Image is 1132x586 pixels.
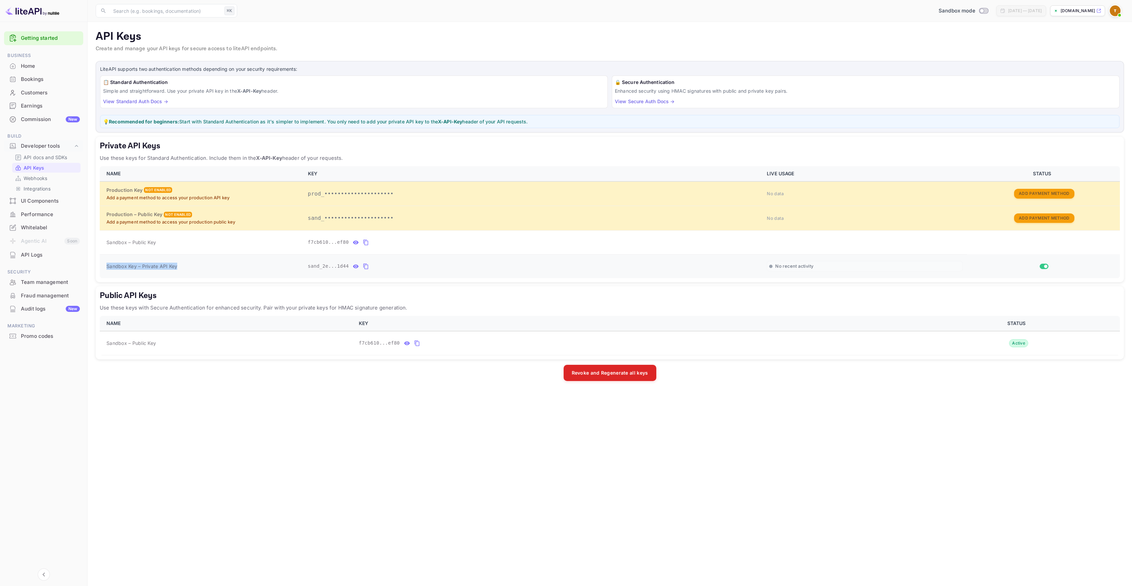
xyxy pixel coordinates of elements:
div: ⌘K [224,6,234,15]
div: API Keys [12,163,81,173]
a: View Standard Auth Docs → [103,98,168,104]
div: Integrations [12,184,81,194]
div: Customers [21,89,80,97]
h5: Public API Keys [100,290,1120,301]
h6: Production Key [106,186,143,194]
div: Earnings [21,102,80,110]
div: Bookings [4,73,83,86]
table: public api keys table [100,316,1120,355]
img: tripCheckiner [1110,5,1121,16]
p: LiteAPI supports two authentication methods depending on your security requirements: [100,65,1120,73]
span: Marketing [4,322,83,330]
p: Add a payment method to access your production public key [106,219,300,226]
a: CommissionNew [4,113,83,125]
span: f7cb610...ef80 [359,340,400,347]
button: Add Payment Method [1014,213,1074,223]
strong: X-API-Key [256,155,282,161]
a: Whitelabel [4,221,83,234]
div: Promo codes [4,330,83,343]
img: LiteAPI logo [5,5,59,16]
a: Bookings [4,73,83,85]
a: Promo codes [4,330,83,342]
div: New [66,306,80,312]
div: Performance [4,208,83,221]
a: API docs and SDKs [15,154,78,161]
div: Bookings [21,76,80,83]
a: UI Components [4,195,83,207]
div: Developer tools [4,140,83,152]
div: [DATE] — [DATE] [1008,8,1042,14]
span: f7cb610...ef80 [308,239,349,246]
p: Create and manage your API keys for secure access to liteAPI endpoints. [96,45,1124,53]
div: CommissionNew [4,113,83,126]
strong: X-API-Key [237,88,261,94]
p: Webhooks [24,175,47,182]
th: STATUS [967,166,1120,181]
div: UI Components [4,195,83,208]
a: API Logs [4,248,83,261]
div: Team management [21,279,80,286]
span: Sandbox – Public Key [106,239,156,246]
div: Getting started [4,31,83,45]
span: Sandbox mode [939,7,975,15]
th: STATUS [916,316,1120,331]
div: Active [1009,339,1028,347]
p: Integrations [24,185,51,192]
p: 💡 Start with Standard Authentication as it's simpler to implement. You only need to add your priv... [103,118,1117,125]
div: Whitelabel [4,221,83,234]
p: API Keys [96,30,1124,43]
a: Team management [4,276,83,288]
div: Fraud management [21,292,80,300]
p: Enhanced security using HMAC signatures with public and private key pairs. [615,87,1117,94]
a: Audit logsNew [4,302,83,315]
p: Use these keys with Secure Authentication for enhanced security. Pair with your private keys for ... [100,304,1120,312]
a: Home [4,60,83,72]
div: Earnings [4,99,83,113]
a: Fraud management [4,289,83,302]
th: KEY [355,316,916,331]
strong: X-API-Key [438,119,462,124]
div: Audit logs [21,305,80,313]
p: API docs and SDKs [24,154,67,161]
div: Developer tools [21,142,73,150]
h5: Private API Keys [100,141,1120,151]
div: Home [21,62,80,70]
span: sand_2e...1d44 [308,263,349,270]
div: Not enabled [144,187,172,193]
h6: 📋 Standard Authentication [103,79,605,86]
span: No data [767,215,784,221]
span: No data [767,191,784,196]
th: KEY [304,166,763,181]
div: Whitelabel [21,224,80,232]
p: Simple and straightforward. Use your private API key in the header. [103,87,605,94]
strong: Recommended for beginners: [109,119,179,124]
button: Revoke and Regenerate all keys [564,365,656,381]
div: Home [4,60,83,73]
a: Customers [4,86,83,99]
div: API Logs [21,251,80,259]
button: Add Payment Method [1014,189,1074,199]
button: Collapse navigation [38,568,50,581]
div: Commission [21,116,80,123]
a: Webhooks [15,175,78,182]
p: [DOMAIN_NAME] [1061,8,1095,14]
div: New [66,116,80,122]
span: Sandbox – Public Key [106,340,156,347]
input: Search (e.g. bookings, documentation) [109,4,222,18]
a: Integrations [15,185,78,192]
th: NAME [100,316,355,331]
p: API Keys [24,164,44,171]
th: NAME [100,166,304,181]
div: Webhooks [12,173,81,183]
h6: Production – Public Key [106,211,162,218]
a: Add Payment Method [1014,215,1074,221]
div: Promo codes [21,332,80,340]
p: prod_••••••••••••••••••••• [308,190,759,198]
p: sand_••••••••••••••••••••• [308,214,759,222]
a: Performance [4,208,83,221]
h6: 🔒 Secure Authentication [615,79,1117,86]
table: private api keys table [100,166,1120,278]
span: Business [4,52,83,59]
